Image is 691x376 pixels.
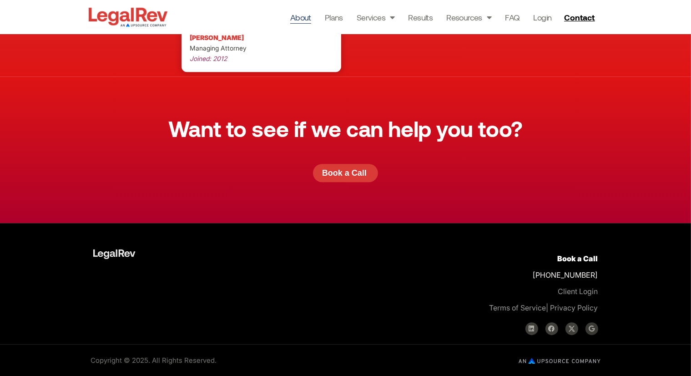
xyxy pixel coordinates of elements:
[357,11,395,24] a: Services
[190,34,244,41] a: [PERSON_NAME]
[550,303,598,312] a: Privacy Policy
[533,11,551,24] a: Login
[325,11,343,24] a: Plans
[290,11,311,24] a: About
[505,11,520,24] a: FAQ
[564,13,595,21] span: Contact
[357,250,598,316] p: [PHONE_NUMBER]
[190,55,227,62] em: Joined: 2012
[408,11,433,24] a: Results
[290,11,552,24] nav: Menu
[446,11,491,24] a: Resources
[91,356,217,365] span: Copyright © 2025. All Rights Reserved.
[322,169,367,177] span: Book a Call
[560,10,600,25] a: Contact
[168,117,523,139] h3: Want to see if we can help you too?
[190,32,333,64] div: Managing Attorney
[558,254,598,263] a: Book a Call
[489,303,546,312] a: Terms of Service
[489,303,549,312] span: |
[313,164,378,182] a: Book a Call
[558,287,598,296] a: Client Login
